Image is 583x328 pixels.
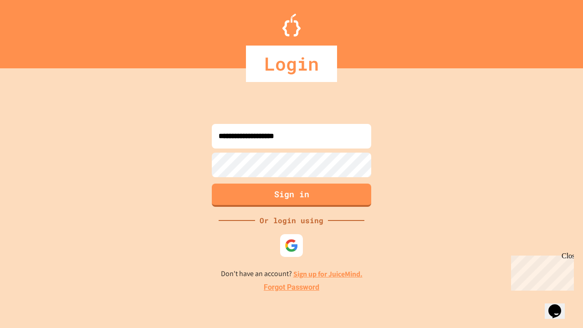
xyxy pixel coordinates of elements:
img: Logo.svg [282,14,301,36]
iframe: chat widget [545,292,574,319]
div: Or login using [255,215,328,226]
img: google-icon.svg [285,239,298,252]
iframe: chat widget [507,252,574,291]
a: Forgot Password [264,282,319,293]
p: Don't have an account? [221,268,363,280]
div: Login [246,46,337,82]
button: Sign in [212,184,371,207]
div: Chat with us now!Close [4,4,63,58]
a: Sign up for JuiceMind. [293,269,363,279]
